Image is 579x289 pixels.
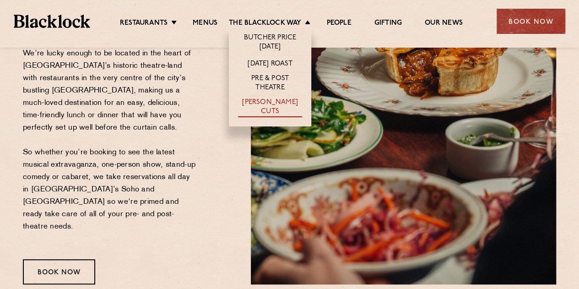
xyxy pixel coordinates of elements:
a: People [326,19,351,29]
div: Book Now [23,259,95,284]
a: [DATE] Roast [248,60,292,70]
p: Let’s be honest, who doesn’t love dinner and a show? We’re lucky enough to be located in the hear... [23,11,198,245]
a: [PERSON_NAME] Cuts [238,98,302,117]
a: Our News [425,19,463,29]
a: Pre & Post Theatre [238,74,302,93]
a: Menus [193,19,217,29]
img: BL_Textured_Logo-footer-cropped.svg [14,15,90,27]
a: The Blacklock Way [229,19,301,29]
a: Restaurants [120,19,168,29]
a: Butcher Price [DATE] [238,33,302,53]
a: Gifting [374,19,402,29]
div: Book Now [497,9,565,34]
